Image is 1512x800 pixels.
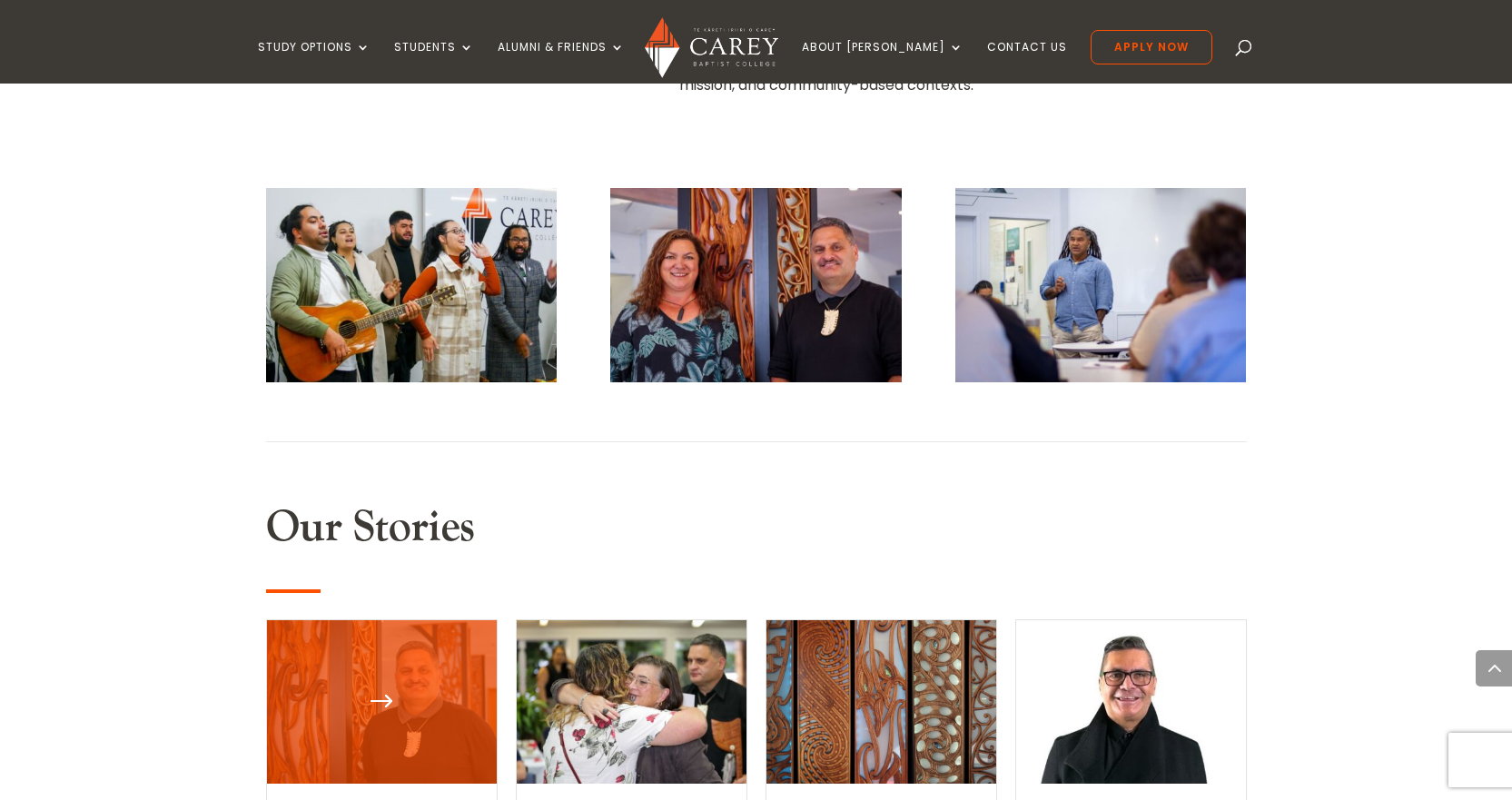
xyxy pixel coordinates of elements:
a: Contact Us [987,41,1067,84]
img: Māori at Carey [266,188,557,381]
img: Māori at Carey [955,188,1246,381]
a: Alumni & Friends [498,41,625,84]
a: Students [394,41,474,84]
a: Apply Now [1091,30,1212,64]
a: Study Options [258,41,371,84]
img: Carey Baptist College [645,17,778,78]
img: Māori at Carey [610,188,901,382]
a: About [PERSON_NAME] [802,41,964,84]
h2: Our Stories [266,501,1247,563]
